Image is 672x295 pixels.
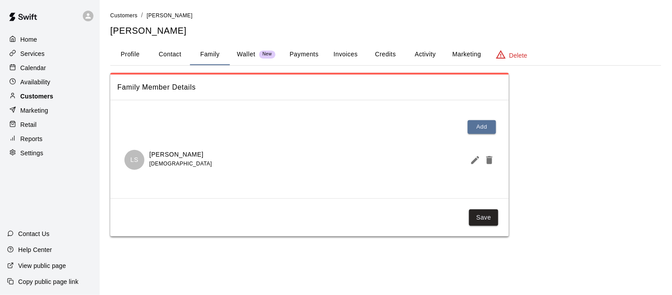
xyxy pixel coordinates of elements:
[405,44,445,65] button: Activity
[130,155,138,165] p: LS
[283,44,326,65] button: Payments
[466,151,481,169] button: Edit Member
[7,33,93,46] a: Home
[481,151,495,169] button: Delete
[141,11,143,20] li: /
[147,12,193,19] span: [PERSON_NAME]
[110,11,661,20] nav: breadcrumb
[7,132,93,146] a: Reports
[509,51,528,60] p: Delete
[20,63,46,72] p: Calendar
[110,25,661,37] h5: [PERSON_NAME]
[20,149,43,157] p: Settings
[468,120,496,134] button: Add
[20,78,50,87] p: Availability
[20,35,37,44] p: Home
[20,134,43,143] p: Reports
[7,90,93,103] a: Customers
[110,44,150,65] button: Profile
[149,161,212,167] span: [DEMOGRAPHIC_DATA]
[20,92,53,101] p: Customers
[7,146,93,160] a: Settings
[20,49,45,58] p: Services
[326,44,365,65] button: Invoices
[149,150,212,159] p: [PERSON_NAME]
[190,44,230,65] button: Family
[117,82,502,93] span: Family Member Details
[259,51,276,57] span: New
[18,245,52,254] p: Help Center
[7,118,93,131] a: Retail
[18,229,50,238] p: Contact Us
[110,12,138,19] a: Customers
[7,75,93,89] a: Availability
[110,44,661,65] div: basic tabs example
[237,50,256,59] p: Wallet
[18,261,66,270] p: View public page
[18,277,78,286] p: Copy public page link
[150,44,190,65] button: Contact
[124,150,144,170] div: Luke Skarda
[7,104,93,117] a: Marketing
[7,47,93,60] a: Services
[20,120,37,129] p: Retail
[20,106,48,115] p: Marketing
[445,44,488,65] button: Marketing
[469,209,498,226] button: Save
[7,61,93,75] a: Calendar
[365,44,405,65] button: Credits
